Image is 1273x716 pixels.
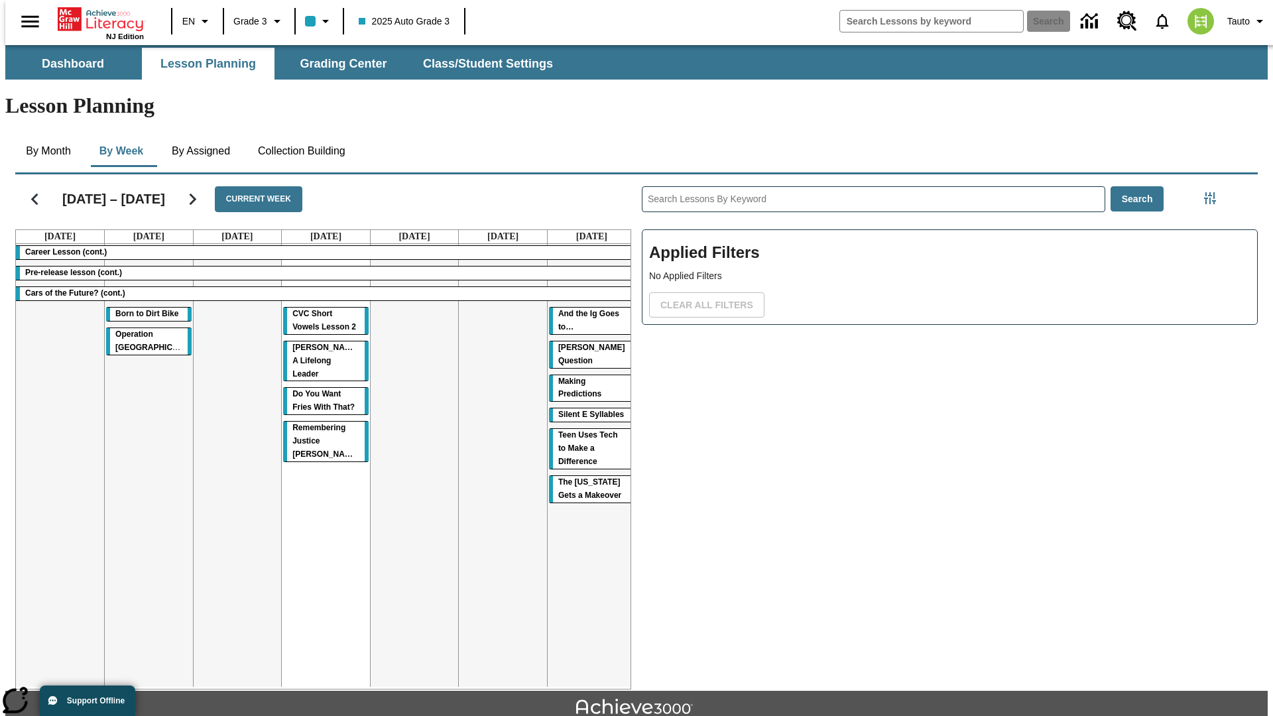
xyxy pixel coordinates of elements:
button: Previous [18,182,52,216]
div: Career Lesson (cont.) [16,246,636,259]
button: Lesson Planning [142,48,274,80]
span: Class/Student Settings [423,56,553,72]
button: Search [1111,186,1164,212]
button: Grade: Grade 3, Select a grade [228,9,290,33]
button: Current Week [215,186,302,212]
button: Select a new avatar [1180,4,1222,38]
a: Notifications [1145,4,1180,38]
img: avatar image [1187,8,1214,34]
div: Calendar [5,169,631,689]
div: Born to Dirt Bike [106,308,192,321]
span: Born to Dirt Bike [115,309,178,318]
h2: [DATE] – [DATE] [62,191,165,207]
div: CVC Short Vowels Lesson 2 [283,308,369,334]
div: Applied Filters [642,229,1258,325]
div: Joplin's Question [549,341,635,368]
span: NJ Edition [106,32,144,40]
button: By Week [88,135,154,167]
button: Language: EN, Select a language [176,9,219,33]
span: Joplin's Question [558,343,625,365]
div: Remembering Justice O'Connor [283,422,369,461]
a: September 20, 2025 [485,230,521,243]
a: September 17, 2025 [219,230,255,243]
span: CVC Short Vowels Lesson 2 [292,309,356,331]
div: Pre-release lesson (cont.) [16,267,636,280]
button: Class/Student Settings [412,48,564,80]
button: By Month [15,135,82,167]
div: Cars of the Future? (cont.) [16,287,636,300]
div: Making Predictions [549,375,635,402]
span: Dashboard [42,56,104,72]
span: Support Offline [67,696,125,705]
h2: Applied Filters [649,237,1250,269]
div: The Missouri Gets a Makeover [549,476,635,503]
span: Lesson Planning [160,56,256,72]
button: Class color is light blue. Change class color [300,9,339,33]
div: Teen Uses Tech to Make a Difference [549,429,635,469]
div: Dianne Feinstein: A Lifelong Leader [283,341,369,381]
span: Tauto [1227,15,1250,29]
button: Collection Building [247,135,356,167]
div: And the Ig Goes to… [549,308,635,334]
span: EN [182,15,195,29]
span: Grading Center [300,56,387,72]
button: Profile/Settings [1222,9,1273,33]
button: Support Offline [40,686,135,716]
a: September 19, 2025 [396,230,432,243]
h1: Lesson Planning [5,93,1268,118]
div: Do You Want Fries With That? [283,388,369,414]
button: Filters Side menu [1197,185,1223,211]
button: Grading Center [277,48,410,80]
button: By Assigned [161,135,241,167]
a: September 15, 2025 [42,230,78,243]
span: Grade 3 [233,15,267,29]
input: search field [840,11,1023,32]
span: 2025 Auto Grade 3 [359,15,450,29]
span: Remembering Justice O'Connor [292,423,359,459]
span: Pre-release lesson (cont.) [25,268,122,277]
div: SubNavbar [5,45,1268,80]
a: September 18, 2025 [308,230,344,243]
a: Home [58,6,144,32]
span: Cars of the Future? (cont.) [25,288,125,298]
div: Silent E Syllables [549,408,635,422]
div: Home [58,5,144,40]
a: September 16, 2025 [131,230,167,243]
a: September 21, 2025 [574,230,610,243]
div: SubNavbar [5,48,565,80]
div: Search [631,169,1258,689]
p: No Applied Filters [649,269,1250,283]
span: Teen Uses Tech to Make a Difference [558,430,618,466]
button: Open side menu [11,2,50,41]
span: The Missouri Gets a Makeover [558,477,621,500]
span: Dianne Feinstein: A Lifelong Leader [292,343,362,379]
span: And the Ig Goes to… [558,309,619,331]
div: Operation London Bridge [106,328,192,355]
a: Resource Center, Will open in new tab [1109,3,1145,39]
span: Operation London Bridge [115,329,200,352]
span: Silent E Syllables [558,410,624,419]
button: Dashboard [7,48,139,80]
span: Making Predictions [558,377,601,399]
span: Career Lesson (cont.) [25,247,107,257]
button: Next [176,182,210,216]
input: Search Lessons By Keyword [642,187,1105,211]
span: Do You Want Fries With That? [292,389,355,412]
a: Data Center [1073,3,1109,40]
